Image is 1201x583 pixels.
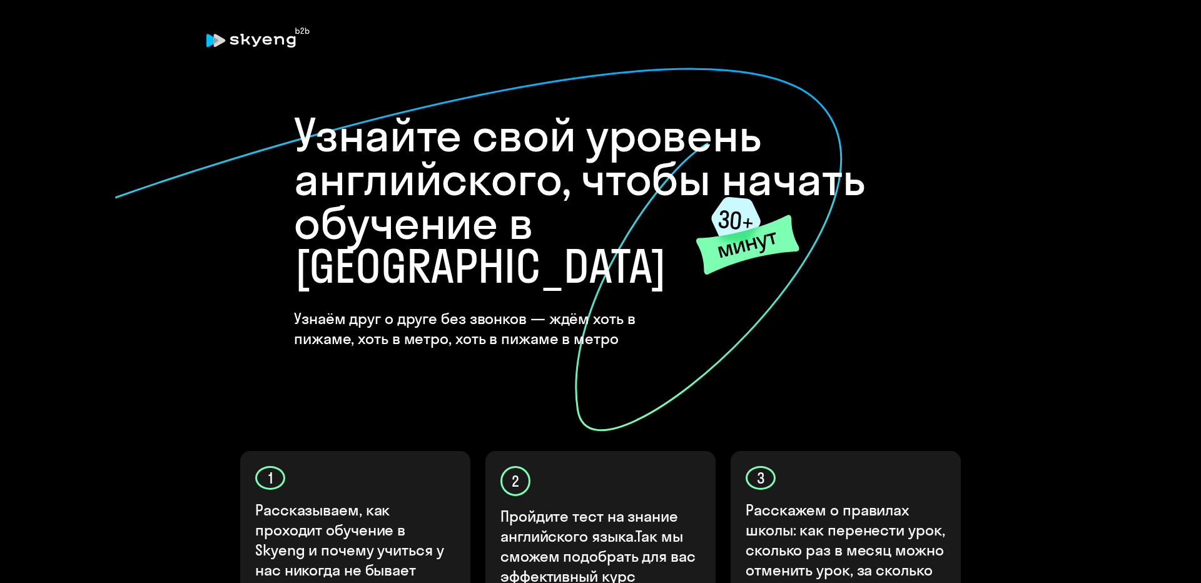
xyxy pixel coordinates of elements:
div: 3 [746,466,776,490]
ya-tr-span: Пройдите тест на знание английского языка. [500,507,678,545]
ya-tr-span: Узнайте свой уровень английского, чтобы начать обучение в [GEOGRAPHIC_DATA] [294,106,866,295]
div: 1 [255,466,285,490]
ya-tr-span: Узнаём друг о друге без звонков — ждём хоть в пижаме, хоть в метро, хоть в пижаме в метро [294,309,636,348]
div: 2 [500,466,530,496]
